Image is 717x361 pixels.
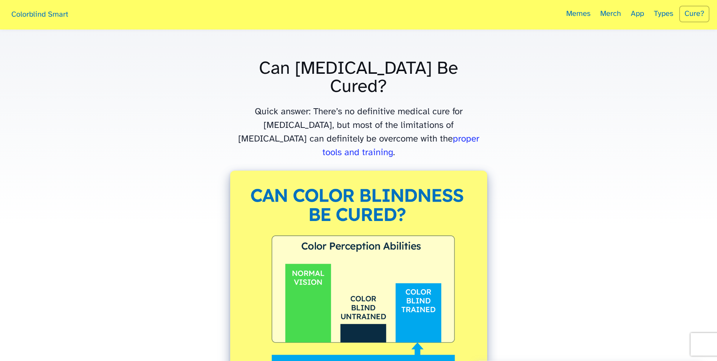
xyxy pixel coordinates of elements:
a: Cure? [679,6,709,22]
p: Quick answer: There’s no definitive medical cure for [MEDICAL_DATA], but most of the limitations ... [230,105,487,160]
h1: Can [MEDICAL_DATA] Be Cured? [230,60,487,96]
a: Colorblind Smart [8,3,72,28]
a: proper tools and training [322,134,479,157]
